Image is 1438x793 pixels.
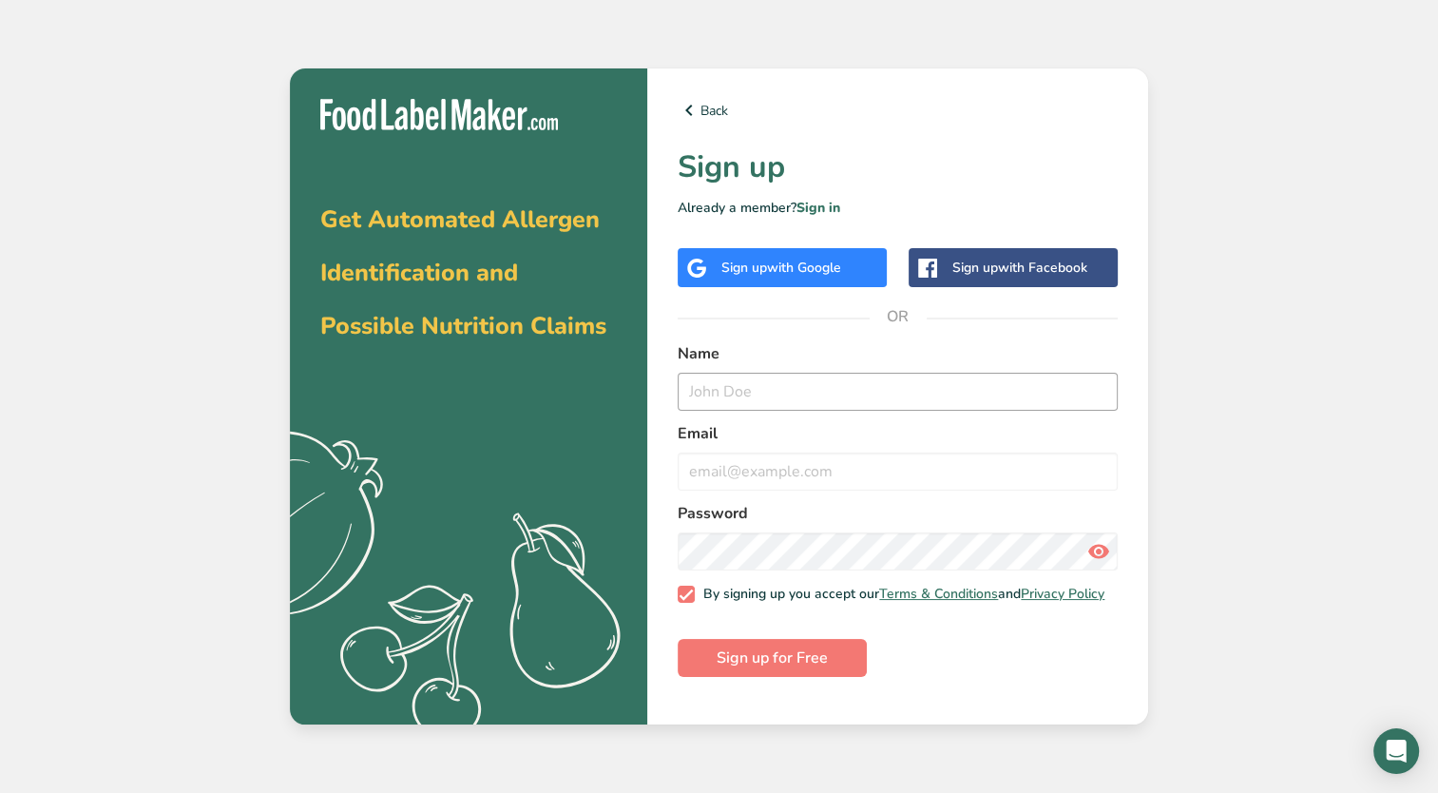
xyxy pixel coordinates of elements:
a: Privacy Policy [1021,585,1104,603]
button: Sign up for Free [678,639,867,677]
img: Food Label Maker [320,99,558,130]
a: Terms & Conditions [879,585,998,603]
input: email@example.com [678,453,1118,491]
label: Email [678,422,1118,445]
span: Get Automated Allergen Identification and Possible Nutrition Claims [320,203,606,342]
label: Password [678,502,1118,525]
span: OR [870,288,927,345]
span: with Facebook [998,259,1087,277]
span: with Google [767,259,841,277]
div: Sign up [721,258,841,278]
span: Sign up for Free [717,647,828,669]
p: Already a member? [678,198,1118,218]
div: Sign up [952,258,1087,278]
div: Open Intercom Messenger [1373,728,1419,774]
span: By signing up you accept our and [695,586,1105,603]
a: Back [678,99,1118,122]
input: John Doe [678,373,1118,411]
a: Sign in [796,199,840,217]
h1: Sign up [678,145,1118,190]
label: Name [678,342,1118,365]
